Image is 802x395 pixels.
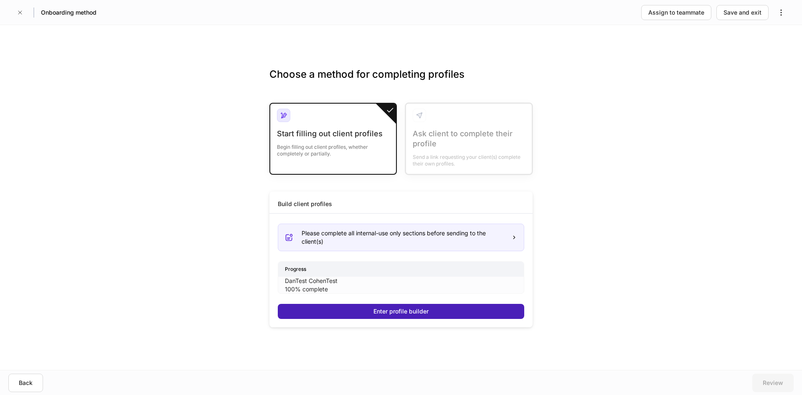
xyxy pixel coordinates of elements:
[641,5,711,20] button: Assign to teammate
[723,8,761,17] div: Save and exit
[285,277,517,285] p: DanTest CohenTest
[648,8,704,17] div: Assign to teammate
[278,304,524,319] button: Enter profile builder
[302,229,505,246] div: Please complete all internal-use only sections before sending to the client(s)
[716,5,769,20] button: Save and exit
[277,139,389,157] div: Begin filling out client profiles, whether completely or partially.
[278,200,332,208] div: Build client profiles
[752,374,794,392] button: Review
[277,129,389,139] div: Start filling out client profiles
[285,285,328,293] div: 100% complete
[41,8,96,17] h5: Onboarding method
[8,374,43,392] button: Back
[373,307,429,316] div: Enter profile builder
[278,262,524,276] div: Progress
[269,68,533,94] h3: Choose a method for completing profiles
[763,379,783,387] div: Review
[19,379,33,387] div: Back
